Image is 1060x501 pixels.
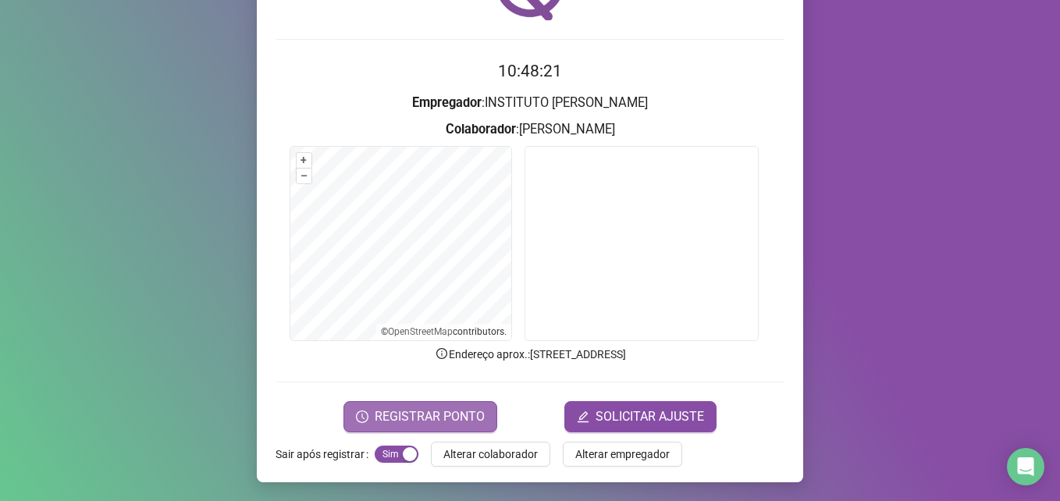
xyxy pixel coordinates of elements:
[435,346,449,361] span: info-circle
[563,442,682,467] button: Alterar empregador
[498,62,562,80] time: 10:48:21
[1007,448,1044,485] div: Open Intercom Messenger
[276,442,375,467] label: Sair após registrar
[343,401,497,432] button: REGISTRAR PONTO
[446,122,516,137] strong: Colaborador
[388,326,453,337] a: OpenStreetMap
[276,119,784,140] h3: : [PERSON_NAME]
[575,446,670,463] span: Alterar empregador
[276,93,784,113] h3: : INSTITUTO [PERSON_NAME]
[375,407,485,426] span: REGISTRAR PONTO
[431,442,550,467] button: Alterar colaborador
[297,153,311,168] button: +
[297,169,311,183] button: –
[381,326,507,337] li: © contributors.
[276,346,784,363] p: Endereço aprox. : [STREET_ADDRESS]
[564,401,717,432] button: editSOLICITAR AJUSTE
[596,407,704,426] span: SOLICITAR AJUSTE
[443,446,538,463] span: Alterar colaborador
[412,95,482,110] strong: Empregador
[577,410,589,423] span: edit
[356,410,368,423] span: clock-circle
